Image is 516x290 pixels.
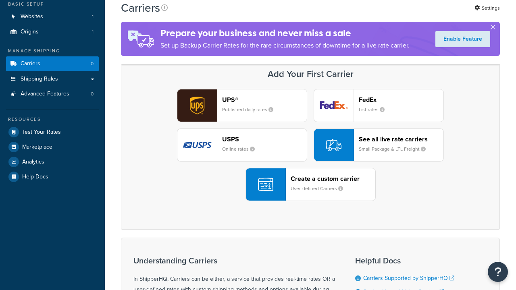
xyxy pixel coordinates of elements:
li: Advanced Features [6,87,99,101]
h3: Understanding Carriers [133,256,335,265]
span: Marketplace [22,144,52,151]
header: USPS [222,135,307,143]
img: ups logo [177,89,217,122]
a: Analytics [6,155,99,169]
button: Create a custom carrierUser-defined Carriers [246,168,376,201]
h3: Helpful Docs [355,256,460,265]
li: Carriers [6,56,99,71]
img: icon-carrier-custom-c93b8a24.svg [258,177,273,192]
img: usps logo [177,129,217,161]
span: 0 [91,60,94,67]
a: Test Your Rates [6,125,99,139]
a: Websites 1 [6,9,99,24]
span: 1 [92,13,94,20]
div: Resources [6,116,99,123]
button: ups logoUPS®Published daily rates [177,89,307,122]
a: Carriers Supported by ShipperHQ [363,274,454,282]
span: 1 [92,29,94,35]
li: Origins [6,25,99,39]
span: 0 [91,91,94,97]
h4: Prepare your business and never miss a sale [160,27,410,40]
header: UPS® [222,96,307,104]
div: Manage Shipping [6,48,99,54]
span: Carriers [21,60,40,67]
small: User-defined Carriers [291,185,350,192]
span: Shipping Rules [21,76,58,83]
a: Help Docs [6,170,99,184]
span: Analytics [22,159,44,166]
img: fedEx logo [314,89,354,122]
span: Websites [21,13,43,20]
a: Settings [474,2,500,14]
div: Basic Setup [6,1,99,8]
a: Shipping Rules [6,72,99,87]
img: ad-rules-rateshop-fe6ec290ccb7230408bd80ed9643f0289d75e0ffd9eb532fc0e269fcd187b520.png [121,22,160,56]
span: Test Your Rates [22,129,61,136]
p: Set up Backup Carrier Rates for the rare circumstances of downtime for a live rate carrier. [160,40,410,51]
small: Small Package & LTL Freight [359,145,432,153]
li: Websites [6,9,99,24]
small: Online rates [222,145,261,153]
header: FedEx [359,96,443,104]
small: Published daily rates [222,106,280,113]
button: fedEx logoFedExList rates [314,89,444,122]
h3: Add Your First Carrier [129,69,491,79]
a: Advanced Features 0 [6,87,99,101]
span: Advanced Features [21,91,69,97]
small: List rates [359,106,391,113]
a: Enable Feature [435,31,490,47]
span: Origins [21,29,39,35]
button: usps logoUSPSOnline rates [177,128,307,162]
header: See all live rate carriers [359,135,443,143]
a: Origins 1 [6,25,99,39]
header: Create a custom carrier [291,175,375,182]
a: Marketplace [6,140,99,154]
button: See all live rate carriersSmall Package & LTL Freight [314,128,444,162]
button: Open Resource Center [488,262,508,282]
img: icon-carrier-liverate-becf4550.svg [326,137,341,153]
a: Carriers 0 [6,56,99,71]
span: Help Docs [22,174,48,180]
